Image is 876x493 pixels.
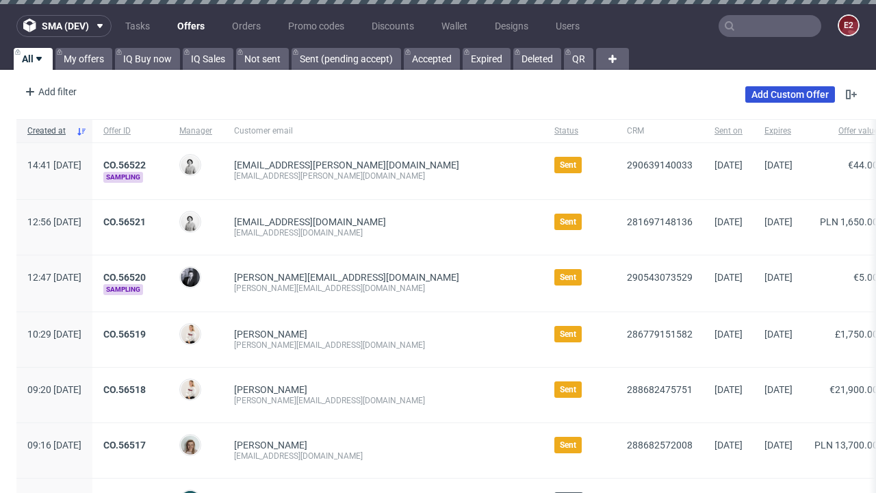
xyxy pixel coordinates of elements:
[19,81,79,103] div: Add filter
[103,172,143,183] span: Sampling
[181,268,200,287] img: Philippe Dubuy
[764,440,793,451] span: [DATE]
[27,272,81,283] span: 12:47 [DATE]
[27,329,81,340] span: 10:29 [DATE]
[513,48,561,70] a: Deleted
[16,15,112,37] button: sma (dev)
[764,384,793,395] span: [DATE]
[627,160,693,170] a: 290639140033
[42,21,89,31] span: sma (dev)
[764,160,793,170] span: [DATE]
[181,435,200,455] img: Monika Poźniak
[433,15,476,37] a: Wallet
[103,329,146,340] a: CO.56519
[627,384,693,395] a: 288682475751
[183,48,233,70] a: IQ Sales
[236,48,289,70] a: Not sent
[764,216,793,227] span: [DATE]
[463,48,511,70] a: Expired
[839,16,858,35] figcaption: e2
[55,48,112,70] a: My offers
[234,170,532,181] div: [EMAIL_ADDRESS][PERSON_NAME][DOMAIN_NAME]
[560,160,576,170] span: Sent
[224,15,269,37] a: Orders
[764,125,793,137] span: Expires
[234,384,307,395] a: [PERSON_NAME]
[560,440,576,451] span: Sent
[234,440,307,451] a: [PERSON_NAME]
[234,272,459,283] span: [PERSON_NAME][EMAIL_ADDRESS][DOMAIN_NAME]
[764,329,793,340] span: [DATE]
[117,15,158,37] a: Tasks
[714,272,743,283] span: [DATE]
[103,160,146,170] a: CO.56522
[181,155,200,175] img: Dudek Mariola
[627,216,693,227] a: 281697148136
[363,15,422,37] a: Discounts
[179,125,212,137] span: Manager
[564,48,593,70] a: QR
[714,216,743,227] span: [DATE]
[487,15,537,37] a: Designs
[234,227,532,238] div: [EMAIL_ADDRESS][DOMAIN_NAME]
[547,15,588,37] a: Users
[627,272,693,283] a: 290543073529
[627,329,693,340] a: 286779151582
[560,272,576,283] span: Sent
[764,272,793,283] span: [DATE]
[234,395,532,406] div: [PERSON_NAME][EMAIL_ADDRESS][DOMAIN_NAME]
[181,212,200,231] img: Dudek Mariola
[234,340,532,351] div: [PERSON_NAME][EMAIL_ADDRESS][DOMAIN_NAME]
[234,216,386,227] span: [EMAIL_ADDRESS][DOMAIN_NAME]
[560,216,576,227] span: Sent
[714,440,743,451] span: [DATE]
[103,125,157,137] span: Offer ID
[714,384,743,395] span: [DATE]
[27,216,81,227] span: 12:56 [DATE]
[181,325,200,344] img: Mari Fok
[14,48,53,70] a: All
[169,15,213,37] a: Offers
[234,283,532,294] div: [PERSON_NAME][EMAIL_ADDRESS][DOMAIN_NAME]
[27,440,81,451] span: 09:16 [DATE]
[181,380,200,399] img: Mari Fok
[745,86,835,103] a: Add Custom Offer
[627,440,693,451] a: 288682572008
[234,451,532,462] div: [EMAIL_ADDRESS][DOMAIN_NAME]
[234,160,459,170] span: [EMAIL_ADDRESS][PERSON_NAME][DOMAIN_NAME]
[404,48,460,70] a: Accepted
[280,15,352,37] a: Promo codes
[103,272,146,283] a: CO.56520
[714,125,743,137] span: Sent on
[234,329,307,340] a: [PERSON_NAME]
[103,216,146,227] a: CO.56521
[292,48,401,70] a: Sent (pending accept)
[103,284,143,295] span: Sampling
[234,125,532,137] span: Customer email
[115,48,180,70] a: IQ Buy now
[103,440,146,451] a: CO.56517
[554,125,605,137] span: Status
[627,125,693,137] span: CRM
[714,329,743,340] span: [DATE]
[560,329,576,340] span: Sent
[103,384,146,395] a: CO.56518
[27,160,81,170] span: 14:41 [DATE]
[714,160,743,170] span: [DATE]
[560,384,576,395] span: Sent
[27,125,70,137] span: Created at
[27,384,81,395] span: 09:20 [DATE]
